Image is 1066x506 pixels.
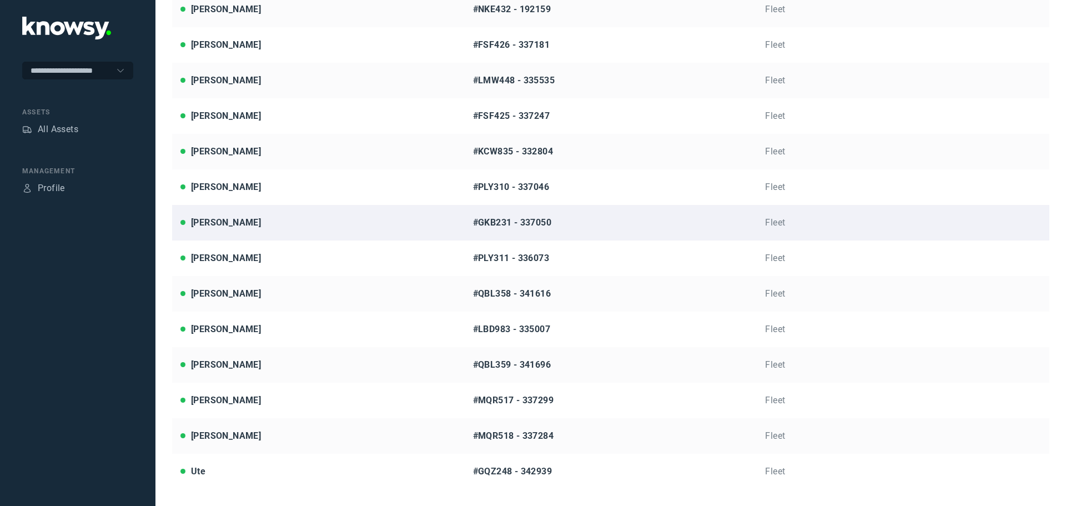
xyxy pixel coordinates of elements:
div: [PERSON_NAME] [191,145,261,158]
div: [PERSON_NAME] [191,74,261,87]
div: [PERSON_NAME] [191,358,261,372]
div: #FSF425 - 337247 [473,109,749,123]
div: Fleet [765,252,1041,265]
a: ProfileProfile [22,182,65,195]
div: All Assets [38,123,78,136]
div: #QBL358 - 341616 [473,287,749,300]
div: #LBD983 - 335007 [473,323,749,336]
a: [PERSON_NAME]#MQR518 - 337284Fleet [172,418,1049,454]
div: #QBL359 - 341696 [473,358,749,372]
div: Fleet [765,465,1041,478]
a: [PERSON_NAME]#LBD983 - 335007Fleet [172,312,1049,347]
a: Ute#GQZ248 - 342939Fleet [172,454,1049,489]
a: AssetsAll Assets [22,123,78,136]
div: [PERSON_NAME] [191,394,261,407]
div: #GQZ248 - 342939 [473,465,749,478]
a: [PERSON_NAME]#LMW448 - 335535Fleet [172,63,1049,98]
a: [PERSON_NAME]#PLY310 - 337046Fleet [172,169,1049,205]
div: Fleet [765,181,1041,194]
a: [PERSON_NAME]#GKB231 - 337050Fleet [172,205,1049,241]
a: [PERSON_NAME]#FSF426 - 337181Fleet [172,27,1049,63]
div: #GKB231 - 337050 [473,216,749,229]
div: Management [22,166,133,176]
div: Fleet [765,109,1041,123]
div: [PERSON_NAME] [191,429,261,443]
a: [PERSON_NAME]#PLY311 - 336073Fleet [172,241,1049,276]
div: Fleet [765,216,1041,229]
div: Profile [22,183,32,193]
div: Fleet [765,358,1041,372]
img: Application Logo [22,17,111,39]
div: Fleet [765,145,1041,158]
div: #MQR517 - 337299 [473,394,749,407]
div: [PERSON_NAME] [191,181,261,194]
div: Fleet [765,74,1041,87]
div: Profile [38,182,65,195]
div: Assets [22,124,32,134]
div: Fleet [765,323,1041,336]
a: [PERSON_NAME]#QBL359 - 341696Fleet [172,347,1049,383]
div: Fleet [765,287,1041,300]
div: [PERSON_NAME] [191,109,261,123]
div: Ute [191,465,205,478]
div: [PERSON_NAME] [191,38,261,52]
div: [PERSON_NAME] [191,216,261,229]
div: #PLY310 - 337046 [473,181,749,194]
div: #FSF426 - 337181 [473,38,749,52]
div: #KCW835 - 332804 [473,145,749,158]
div: [PERSON_NAME] [191,252,261,265]
div: #NKE432 - 192159 [473,3,749,16]
div: #PLY311 - 336073 [473,252,749,265]
div: [PERSON_NAME] [191,323,261,336]
a: [PERSON_NAME]#QBL358 - 341616Fleet [172,276,1049,312]
div: #MQR518 - 337284 [473,429,749,443]
div: Fleet [765,38,1041,52]
div: Fleet [765,3,1041,16]
div: Fleet [765,429,1041,443]
div: Fleet [765,394,1041,407]
a: [PERSON_NAME]#MQR517 - 337299Fleet [172,383,1049,418]
div: [PERSON_NAME] [191,3,261,16]
div: Assets [22,107,133,117]
a: [PERSON_NAME]#FSF425 - 337247Fleet [172,98,1049,134]
a: [PERSON_NAME]#KCW835 - 332804Fleet [172,134,1049,169]
div: [PERSON_NAME] [191,287,261,300]
div: #LMW448 - 335535 [473,74,749,87]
